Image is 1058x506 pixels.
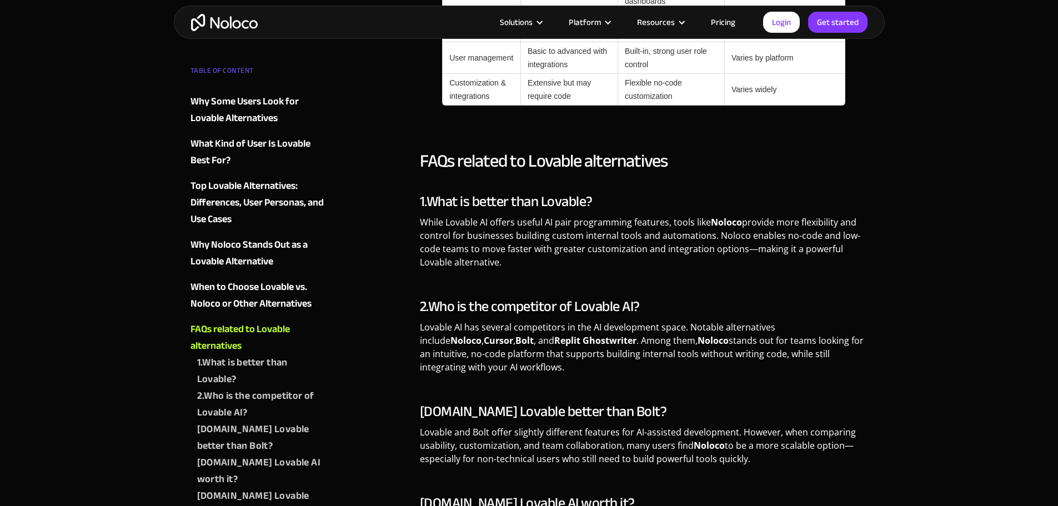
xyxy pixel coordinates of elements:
p: Lovable and Bolt offer slightly different features for AI-assisted development. However, when com... [420,425,868,474]
a: What Kind of User Is Lovable Best For? [190,136,325,169]
td: User management [442,42,520,74]
a: 2.Who is the competitor of Lovable AI? [197,388,325,421]
a: [DOMAIN_NAME] Lovable AI worth it? [197,454,325,488]
strong: Noloco [698,334,729,347]
a: Why Some Users Look for Lovable Alternatives [190,93,325,127]
td: Built-in, strong user role control [618,42,724,74]
a: 1.What is better than Lovable? [197,354,325,388]
div: Solutions [500,15,533,29]
a: [DOMAIN_NAME] Lovable better than Bolt? [197,421,325,454]
h2: FAQs related to Lovable alternatives [420,150,868,172]
td: Flexible no-code customization [618,74,724,106]
a: Login [763,12,800,33]
a: Top Lovable Alternatives: Differences, User Personas, and Use Cases‍ [190,178,325,228]
a: Get started [808,12,868,33]
h3: [DOMAIN_NAME] Lovable better than Bolt? [420,403,868,420]
td: Basic to advanced with integrations [520,42,618,74]
strong: Cursor [484,334,513,347]
div: Platform [569,15,601,29]
h3: 1.What is better than Lovable? [420,193,868,210]
a: When to Choose Lovable vs. Noloco or Other Alternatives [190,279,325,312]
div: Solutions [486,15,555,29]
a: FAQs related to Lovable alternatives [190,321,325,354]
strong: Bolt [515,334,534,347]
strong: Replit Ghostwriter [554,334,636,347]
div: Resources [637,15,675,29]
strong: Noloco [694,439,725,452]
td: Extensive but may require code [520,74,618,106]
p: Lovable AI has several competitors in the AI development space. Notable alternatives include , , ... [420,320,868,382]
h3: 2.Who is the competitor of Lovable AI? [420,298,868,315]
td: Customization & integrations [442,74,520,106]
td: Varies widely [724,74,845,106]
td: Varies by platform [724,42,845,74]
strong: Noloco [711,216,742,228]
div: TABLE OF CONTENT [190,62,325,84]
div: Platform [555,15,623,29]
div: Resources [623,15,697,29]
a: Pricing [697,15,749,29]
strong: Noloco [450,334,482,347]
a: Why Noloco Stands Out as a Lovable Alternative [190,237,325,270]
p: While Lovable AI offers useful AI pair programming features, tools like provide more flexibility ... [420,216,868,277]
a: home [191,14,258,31]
